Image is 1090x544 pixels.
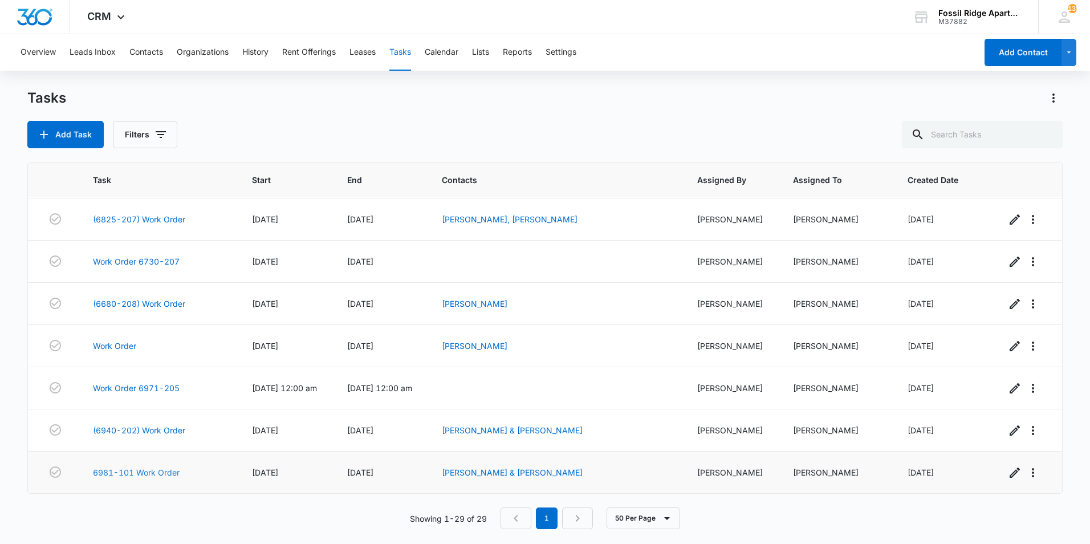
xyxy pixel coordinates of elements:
[347,174,398,186] span: End
[908,341,934,351] span: [DATE]
[442,468,583,477] a: [PERSON_NAME] & [PERSON_NAME]
[389,34,411,71] button: Tasks
[252,383,317,393] span: [DATE] 12:00 am
[252,299,278,308] span: [DATE]
[908,257,934,266] span: [DATE]
[27,90,66,107] h1: Tasks
[908,468,934,477] span: [DATE]
[697,466,766,478] div: [PERSON_NAME]
[472,34,489,71] button: Lists
[252,341,278,351] span: [DATE]
[793,466,881,478] div: [PERSON_NAME]
[93,466,180,478] a: 6981-101 Work Order
[252,257,278,266] span: [DATE]
[697,340,766,352] div: [PERSON_NAME]
[697,424,766,436] div: [PERSON_NAME]
[1044,89,1063,107] button: Actions
[347,383,412,393] span: [DATE] 12:00 am
[908,383,934,393] span: [DATE]
[93,382,180,394] a: Work Order 6971-205
[87,10,111,22] span: CRM
[252,468,278,477] span: [DATE]
[938,9,1022,18] div: account name
[908,174,961,186] span: Created Date
[27,121,104,148] button: Add Task
[70,34,116,71] button: Leads Inbox
[93,424,185,436] a: (6940-202) Work Order
[908,299,934,308] span: [DATE]
[697,298,766,310] div: [PERSON_NAME]
[129,34,163,71] button: Contacts
[793,255,881,267] div: [PERSON_NAME]
[442,341,507,351] a: [PERSON_NAME]
[242,34,269,71] button: History
[697,213,766,225] div: [PERSON_NAME]
[113,121,177,148] button: Filters
[1068,4,1077,13] span: 135
[697,382,766,394] div: [PERSON_NAME]
[442,299,507,308] a: [PERSON_NAME]
[347,257,373,266] span: [DATE]
[93,298,185,310] a: (6680-208) Work Order
[177,34,229,71] button: Organizations
[425,34,458,71] button: Calendar
[347,341,373,351] span: [DATE]
[793,174,864,186] span: Assigned To
[697,174,749,186] span: Assigned By
[607,508,680,529] button: 50 Per Page
[442,214,577,224] a: [PERSON_NAME], [PERSON_NAME]
[347,299,373,308] span: [DATE]
[347,468,373,477] span: [DATE]
[21,34,56,71] button: Overview
[938,18,1022,26] div: account id
[536,508,558,529] em: 1
[252,425,278,435] span: [DATE]
[1068,4,1077,13] div: notifications count
[793,340,881,352] div: [PERSON_NAME]
[93,213,185,225] a: (6825-207) Work Order
[349,34,376,71] button: Leases
[93,340,136,352] a: Work Order
[410,513,487,525] p: Showing 1-29 of 29
[282,34,336,71] button: Rent Offerings
[793,424,881,436] div: [PERSON_NAME]
[908,425,934,435] span: [DATE]
[347,425,373,435] span: [DATE]
[252,214,278,224] span: [DATE]
[902,121,1063,148] input: Search Tasks
[442,174,653,186] span: Contacts
[501,508,593,529] nav: Pagination
[546,34,576,71] button: Settings
[347,214,373,224] span: [DATE]
[252,174,303,186] span: Start
[442,425,583,435] a: [PERSON_NAME] & [PERSON_NAME]
[793,298,881,310] div: [PERSON_NAME]
[985,39,1061,66] button: Add Contact
[697,255,766,267] div: [PERSON_NAME]
[93,255,180,267] a: Work Order 6730-207
[93,174,208,186] span: Task
[908,214,934,224] span: [DATE]
[503,34,532,71] button: Reports
[793,213,881,225] div: [PERSON_NAME]
[793,382,881,394] div: [PERSON_NAME]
